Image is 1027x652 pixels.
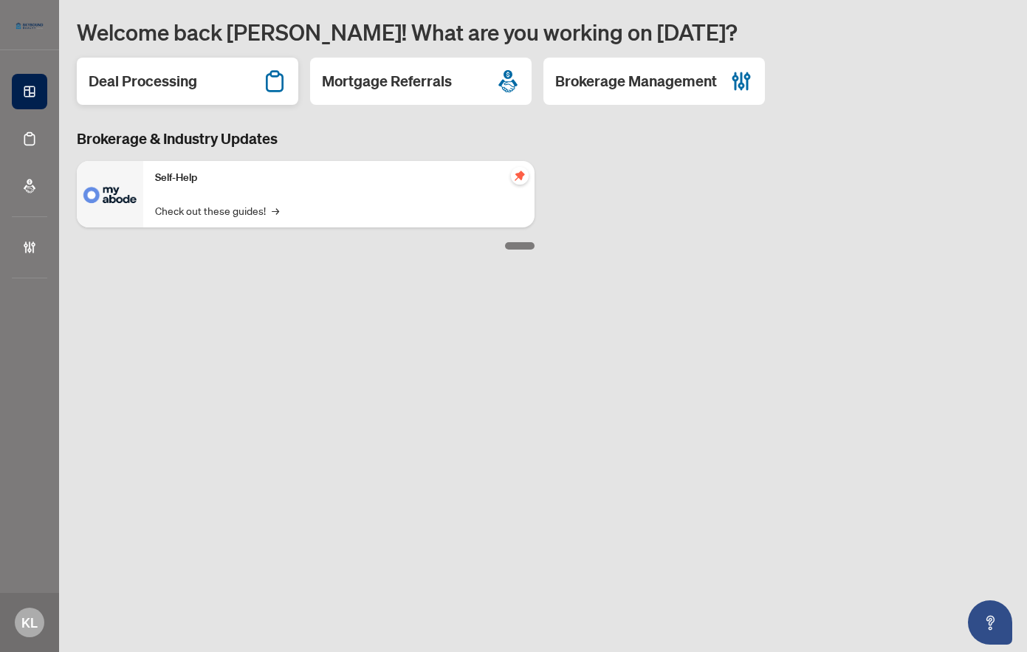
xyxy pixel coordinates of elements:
p: Self-Help [155,170,523,186]
h2: Mortgage Referrals [322,71,452,92]
span: KL [21,612,38,633]
h1: Welcome back [PERSON_NAME]! What are you working on [DATE]? [77,18,1009,46]
span: → [272,202,279,219]
a: Check out these guides!→ [155,202,279,219]
button: Open asap [968,600,1012,645]
span: pushpin [511,167,529,185]
h2: Deal Processing [89,71,197,92]
img: Self-Help [77,161,143,227]
h2: Brokerage Management [555,71,717,92]
h3: Brokerage & Industry Updates [77,128,535,149]
img: logo [12,18,47,33]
